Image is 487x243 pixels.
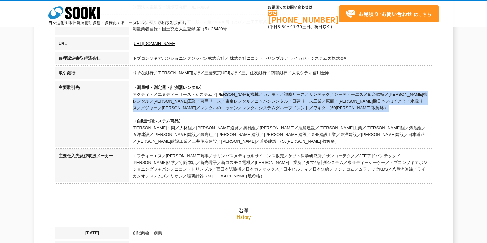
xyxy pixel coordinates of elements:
[55,213,432,220] p: history
[129,81,432,149] td: アクティオ／エヌディーリース・システム／[PERSON_NAME]機械／カナモト／讃岐リース／サンテック／シーティーエス／仙台銘板／[PERSON_NAME]機レンタル／[PERSON_NAME...
[133,85,204,90] span: 〈測量機・測定器・計測器レンタル〉
[129,227,432,241] td: 創紀商会 創業
[129,67,432,81] td: りそな銀行／[PERSON_NAME]銀行／三菱東京UFJ銀行／三井住友銀行／南都銀行／大阪シティ信用金庫
[55,81,129,149] th: 主要取引先
[55,52,129,67] th: 修理認定書取得済会社
[129,52,432,67] td: トプコンソキアポジショニングジャパン株式会社／ 株式会社ニコン・トリンブル／ ライカジオシステムズ株式会社
[339,5,439,22] a: お見積り･お問い合わせはこちら
[55,67,129,81] th: 取引銀行
[133,119,183,123] span: 〈自動計測システム商品〉
[48,21,189,25] p: 日々進化する計測技術と多種・多様化するニーズにレンタルでお応えします。
[268,10,339,23] a: [PHONE_NUMBER]
[268,24,332,30] span: (平日 ～ 土日、祝日除く)
[55,227,129,241] th: [DATE]
[55,143,432,214] h2: 沿革
[133,41,177,46] a: [URL][DOMAIN_NAME]
[278,24,287,30] span: 8:50
[291,24,302,30] span: 17:30
[358,10,412,18] strong: お見積り･お問い合わせ
[129,149,432,184] td: エフティーエス／[PERSON_NAME]商事／オリンパスメディカルサイエンス販売／ケツト科学研究所／サンコーテクノ／JFEアドバンテック／[PERSON_NAME]科学／守随本店／新光電子／新...
[55,37,129,52] th: URL
[268,5,339,9] span: お電話でのお問い合わせは
[345,9,432,19] span: はこちら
